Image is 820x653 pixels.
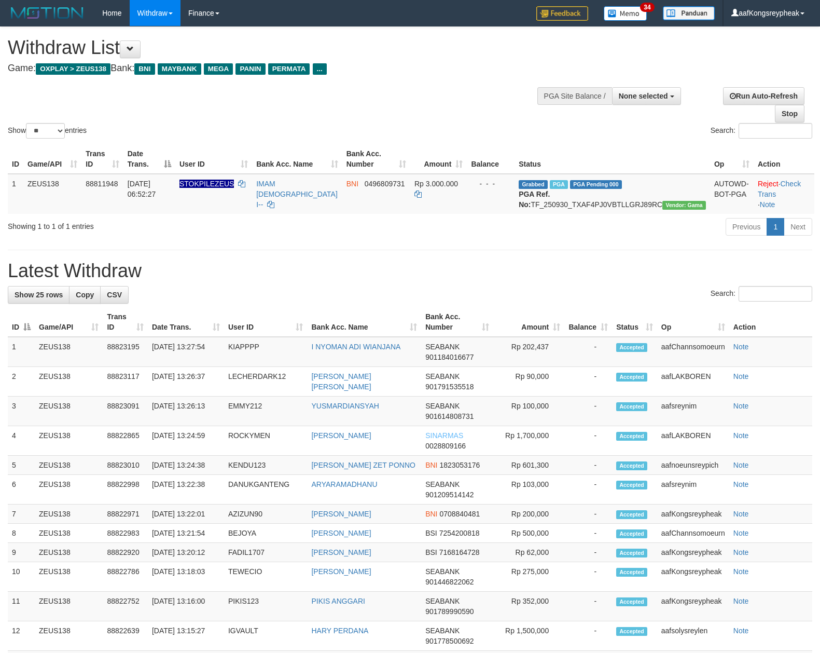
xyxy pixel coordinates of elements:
[493,621,564,651] td: Rp 1,500,000
[616,510,647,519] span: Accepted
[616,549,647,557] span: Accepted
[733,597,749,605] a: Note
[35,621,103,651] td: ZEUS138
[657,337,729,367] td: aafChannsomoeurn
[425,461,437,469] span: BNI
[128,180,156,198] span: [DATE] 06:52:27
[103,367,148,397] td: 88823117
[493,562,564,592] td: Rp 275,000
[103,397,148,426] td: 88823091
[425,607,474,616] span: Copy 901789990590 to clipboard
[8,543,35,562] td: 9
[8,337,35,367] td: 1
[103,505,148,524] td: 88822971
[311,567,371,576] a: [PERSON_NAME]
[8,123,87,139] label: Show entries
[616,481,647,489] span: Accepted
[710,174,754,214] td: AUTOWD-BOT-PGA
[657,562,729,592] td: aafKongsreypheak
[224,426,307,456] td: ROCKYMEN
[8,456,35,475] td: 5
[493,475,564,505] td: Rp 103,000
[268,63,310,75] span: PERMATA
[616,568,647,577] span: Accepted
[612,87,681,105] button: None selected
[733,431,749,440] a: Note
[26,123,65,139] select: Showentries
[23,174,81,214] td: ZEUS138
[311,548,371,556] a: [PERSON_NAME]
[775,105,804,123] a: Stop
[739,123,812,139] input: Search:
[657,426,729,456] td: aafLAKBOREN
[35,456,103,475] td: ZEUS138
[536,6,588,21] img: Feedback.jpg
[564,621,612,651] td: -
[564,367,612,397] td: -
[8,505,35,524] td: 7
[224,621,307,651] td: IGVAULT
[425,529,437,537] span: BSI
[439,548,480,556] span: Copy 7168164728 to clipboard
[564,562,612,592] td: -
[657,543,729,562] td: aafKongsreypheak
[515,174,710,214] td: TF_250930_TXAF4PJ0VBTLLGRJ89RC
[224,307,307,337] th: User ID: activate to sort column ascending
[8,217,334,232] div: Showing 1 to 1 of 1 entries
[564,505,612,524] td: -
[311,402,379,410] a: YUSMARDIANSYAH
[8,37,536,58] h1: Withdraw List
[224,543,307,562] td: FADIL1707
[148,426,224,456] td: [DATE] 13:24:59
[657,397,729,426] td: aafsreynim
[493,426,564,456] td: Rp 1,700,000
[311,627,368,635] a: HARY PERDANA
[103,475,148,505] td: 88822998
[711,286,812,302] label: Search:
[640,3,654,12] span: 34
[414,180,458,188] span: Rp 3.000.000
[8,174,23,214] td: 1
[224,337,307,367] td: KIAPPPP
[15,291,63,299] span: Show 25 rows
[235,63,265,75] span: PANIN
[657,456,729,475] td: aafnoeunsreypich
[657,524,729,543] td: aafChannsomoeurn
[148,621,224,651] td: [DATE] 13:15:27
[8,621,35,651] td: 12
[616,461,647,470] span: Accepted
[8,367,35,397] td: 2
[754,144,814,174] th: Action
[8,475,35,505] td: 6
[493,524,564,543] td: Rp 500,000
[616,343,647,352] span: Accepted
[35,524,103,543] td: ZEUS138
[8,307,35,337] th: ID: activate to sort column descending
[342,144,410,174] th: Bank Acc. Number: activate to sort column ascending
[425,597,460,605] span: SEABANK
[158,63,201,75] span: MAYBANK
[733,480,749,488] a: Note
[726,218,767,236] a: Previous
[307,307,421,337] th: Bank Acc. Name: activate to sort column ascending
[564,307,612,337] th: Balance: activate to sort column ascending
[570,180,622,189] span: PGA Pending
[148,307,224,337] th: Date Trans.: activate to sort column ascending
[224,562,307,592] td: TEWECIO
[252,144,342,174] th: Bank Acc. Name: activate to sort column ascending
[425,372,460,380] span: SEABANK
[8,524,35,543] td: 8
[425,510,437,518] span: BNI
[425,491,474,499] span: Copy 901209514142 to clipboard
[493,505,564,524] td: Rp 200,000
[148,337,224,367] td: [DATE] 13:27:54
[425,627,460,635] span: SEABANK
[8,592,35,621] td: 11
[616,432,647,441] span: Accepted
[425,343,460,351] span: SEABANK
[311,431,371,440] a: [PERSON_NAME]
[754,174,814,214] td: · ·
[410,144,467,174] th: Amount: activate to sort column ascending
[733,402,749,410] a: Note
[103,337,148,367] td: 88823195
